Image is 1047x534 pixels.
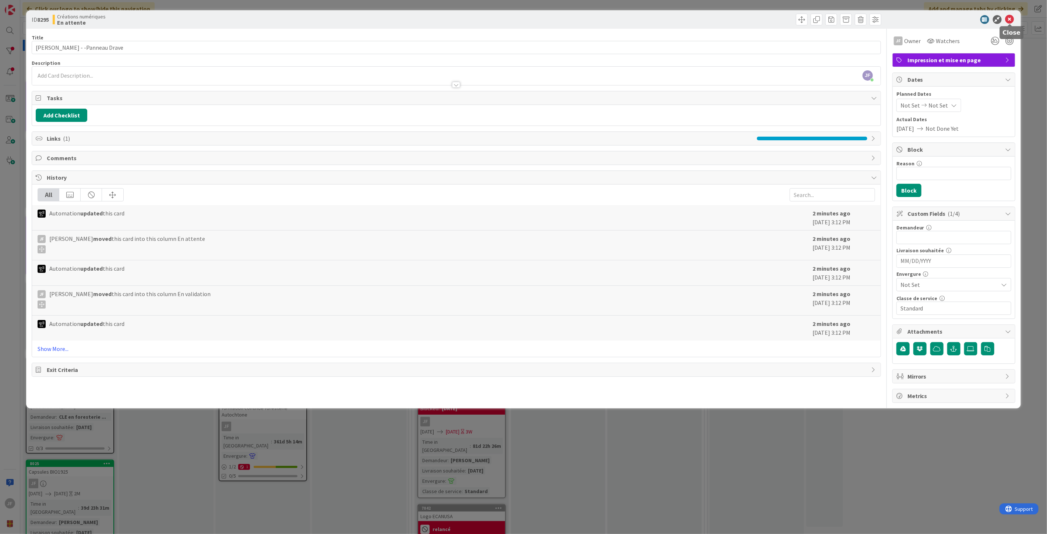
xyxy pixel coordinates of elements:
[63,135,70,142] span: ( 1 )
[38,344,875,353] a: Show More...
[929,101,948,110] span: Not Set
[812,320,850,327] b: 2 minutes ago
[93,235,112,242] b: moved
[907,56,1002,64] span: Impression et mise en page
[49,234,205,253] span: [PERSON_NAME] this card into this column En attente
[812,265,850,272] b: 2 minutes ago
[812,319,875,337] div: [DATE] 3:12 PM
[32,34,43,41] label: Title
[15,1,34,10] span: Support
[907,327,1002,336] span: Attachments
[896,90,1011,98] span: Planned Dates
[1003,29,1021,36] h5: Close
[896,224,924,231] label: Demandeur
[907,209,1002,218] span: Custom Fields
[38,235,46,243] div: JF
[812,264,875,282] div: [DATE] 3:12 PM
[896,184,921,197] button: Block
[80,210,103,217] b: updated
[37,16,49,23] b: 8295
[812,234,875,256] div: [DATE] 3:12 PM
[812,235,850,242] b: 2 minutes ago
[32,41,881,54] input: type card name here...
[926,124,959,133] span: Not Done Yet
[36,109,87,122] button: Add Checklist
[907,75,1002,84] span: Dates
[896,116,1011,123] span: Actual Dates
[863,70,873,81] span: JF
[49,264,124,273] span: Automation this card
[896,248,1011,253] div: Livraison souhaitée
[812,210,850,217] b: 2 minutes ago
[936,36,960,45] span: Watchers
[38,290,46,298] div: JF
[900,280,995,290] span: Not Set
[900,101,920,110] span: Not Set
[907,145,1002,154] span: Block
[894,36,903,45] div: JF
[49,209,124,218] span: Automation this card
[38,189,59,201] div: All
[812,209,875,226] div: [DATE] 3:12 PM
[47,154,867,162] span: Comments
[47,173,867,182] span: History
[790,188,875,201] input: Search...
[904,36,921,45] span: Owner
[57,20,106,25] b: En attente
[907,391,1002,400] span: Metrics
[47,94,867,102] span: Tasks
[896,124,914,133] span: [DATE]
[812,290,850,298] b: 2 minutes ago
[907,372,1002,381] span: Mirrors
[812,289,875,312] div: [DATE] 3:12 PM
[49,289,211,309] span: [PERSON_NAME] this card into this column En validation
[93,290,112,298] b: moved
[80,265,103,272] b: updated
[32,15,49,24] span: ID
[57,14,106,20] span: Créations numériques
[80,320,103,327] b: updated
[948,210,960,217] span: ( 1/4 )
[896,160,914,167] label: Reason
[32,60,60,66] span: Description
[47,365,867,374] span: Exit Criteria
[896,295,938,302] label: Classe de service
[896,271,1011,277] div: Envergure
[49,319,124,328] span: Automation this card
[900,255,1007,267] input: MM/DD/YYYY
[47,134,753,143] span: Links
